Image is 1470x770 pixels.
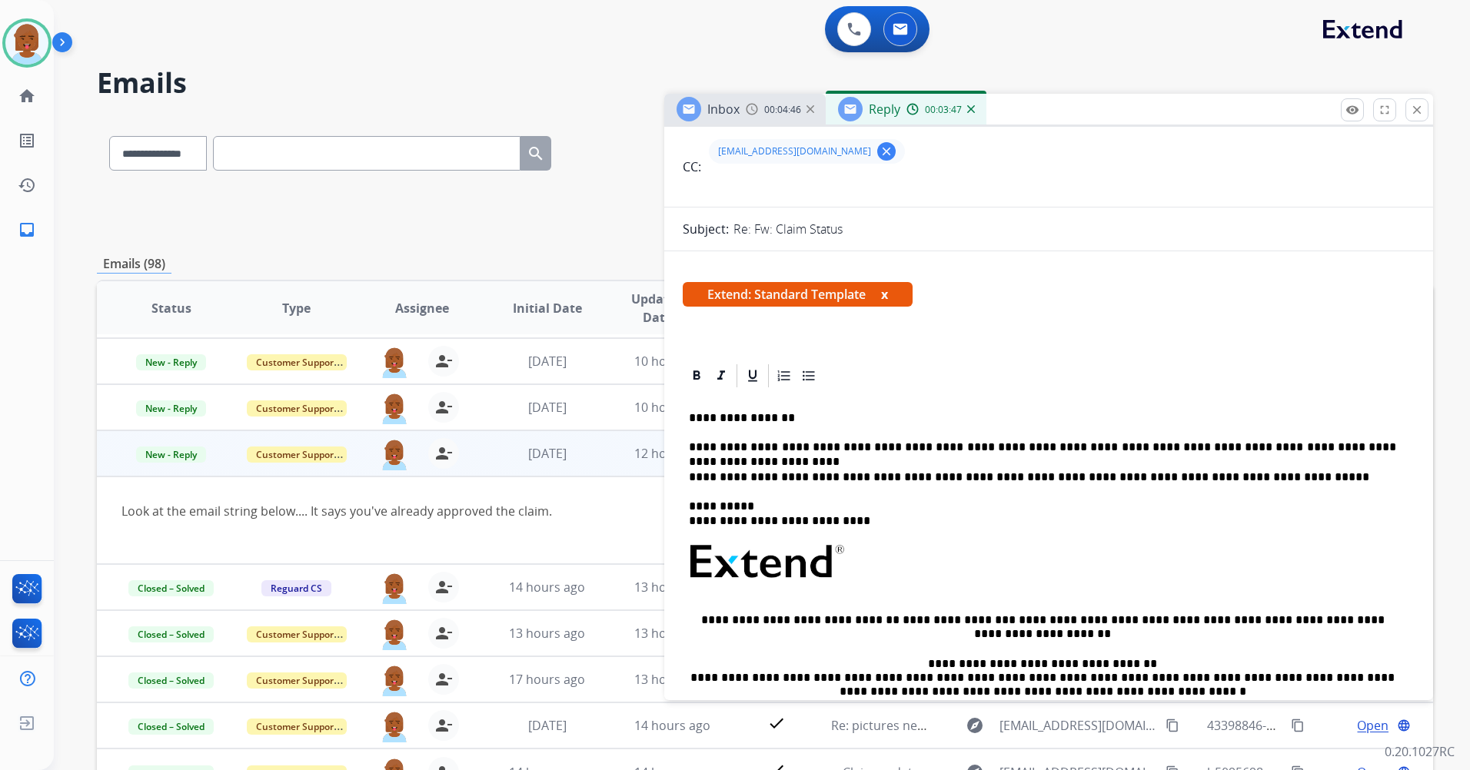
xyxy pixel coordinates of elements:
[379,438,410,470] img: agent-avatar
[634,625,710,642] span: 13 hours ago
[925,104,962,116] span: 00:03:47
[797,364,820,387] div: Bullet List
[685,364,708,387] div: Bold
[718,145,871,158] span: [EMAIL_ADDRESS][DOMAIN_NAME]
[121,502,1158,520] div: Look at the email string below.... It says you've already approved the claim.
[683,282,913,307] span: Extend: Standard Template
[1207,717,1445,734] span: 43398846-c08a-4708-bd8d-98360186ca00
[434,716,453,735] mat-icon: person_remove
[261,580,331,596] span: Reguard CS
[634,579,710,596] span: 13 hours ago
[151,299,191,317] span: Status
[527,144,545,163] mat-icon: search
[869,101,900,118] span: Reply
[247,400,347,417] span: Customer Support
[999,716,1157,735] span: [EMAIL_ADDRESS][DOMAIN_NAME]
[1385,742,1455,761] p: 0.20.1027RC
[18,221,36,239] mat-icon: inbox
[18,176,36,194] mat-icon: history
[880,144,893,158] mat-icon: clear
[379,710,410,742] img: agent-avatar
[128,672,214,689] span: Closed – Solved
[528,445,567,462] span: [DATE]
[128,580,214,596] span: Closed – Solved
[136,354,206,370] span: New - Reply
[136,400,206,417] span: New - Reply
[881,285,888,304] button: x
[634,717,710,734] span: 14 hours ago
[434,670,453,689] mat-icon: person_remove
[247,354,347,370] span: Customer Support
[18,131,36,150] mat-icon: list_alt
[1357,716,1389,735] span: Open
[528,717,567,734] span: [DATE]
[1378,103,1392,117] mat-icon: fullscreen
[434,398,453,417] mat-icon: person_remove
[683,158,701,176] p: CC:
[5,22,48,65] img: avatar
[379,664,410,696] img: agent-avatar
[379,346,410,378] img: agent-avatar
[634,445,710,462] span: 12 hours ago
[513,299,582,317] span: Initial Date
[710,364,733,387] div: Italic
[634,399,710,416] span: 10 hours ago
[282,299,311,317] span: Type
[97,68,1433,98] h2: Emails
[379,572,410,604] img: agent-avatar
[831,717,946,734] span: Re: pictures needed
[1166,719,1179,732] mat-icon: content_copy
[683,220,729,238] p: Subject:
[509,671,585,688] span: 17 hours ago
[434,352,453,370] mat-icon: person_remove
[434,578,453,596] mat-icon: person_remove
[509,579,585,596] span: 14 hours ago
[434,624,453,642] mat-icon: person_remove
[1410,103,1424,117] mat-icon: close
[634,353,710,370] span: 10 hours ago
[528,399,567,416] span: [DATE]
[97,254,171,274] p: Emails (98)
[1397,719,1411,732] mat-icon: language
[1291,719,1305,732] mat-icon: content_copy
[18,87,36,105] mat-icon: home
[707,101,740,118] span: Inbox
[247,626,347,642] span: Customer Support
[509,625,585,642] span: 13 hours ago
[434,444,453,463] mat-icon: person_remove
[379,618,410,650] img: agent-avatar
[741,364,764,387] div: Underline
[395,299,449,317] span: Assignee
[128,719,214,735] span: Closed – Solved
[966,716,984,735] mat-icon: explore
[733,220,843,238] p: Re: Fw: Claim Status
[247,719,347,735] span: Customer Support
[773,364,796,387] div: Ordered List
[634,671,710,688] span: 13 hours ago
[528,353,567,370] span: [DATE]
[247,672,347,689] span: Customer Support
[128,626,214,642] span: Closed – Solved
[136,446,206,463] span: New - Reply
[767,714,786,732] mat-icon: check
[623,290,692,327] span: Updated Date
[1345,103,1359,117] mat-icon: remove_red_eye
[247,446,347,463] span: Customer Support
[764,104,801,116] span: 00:04:46
[379,392,410,424] img: agent-avatar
